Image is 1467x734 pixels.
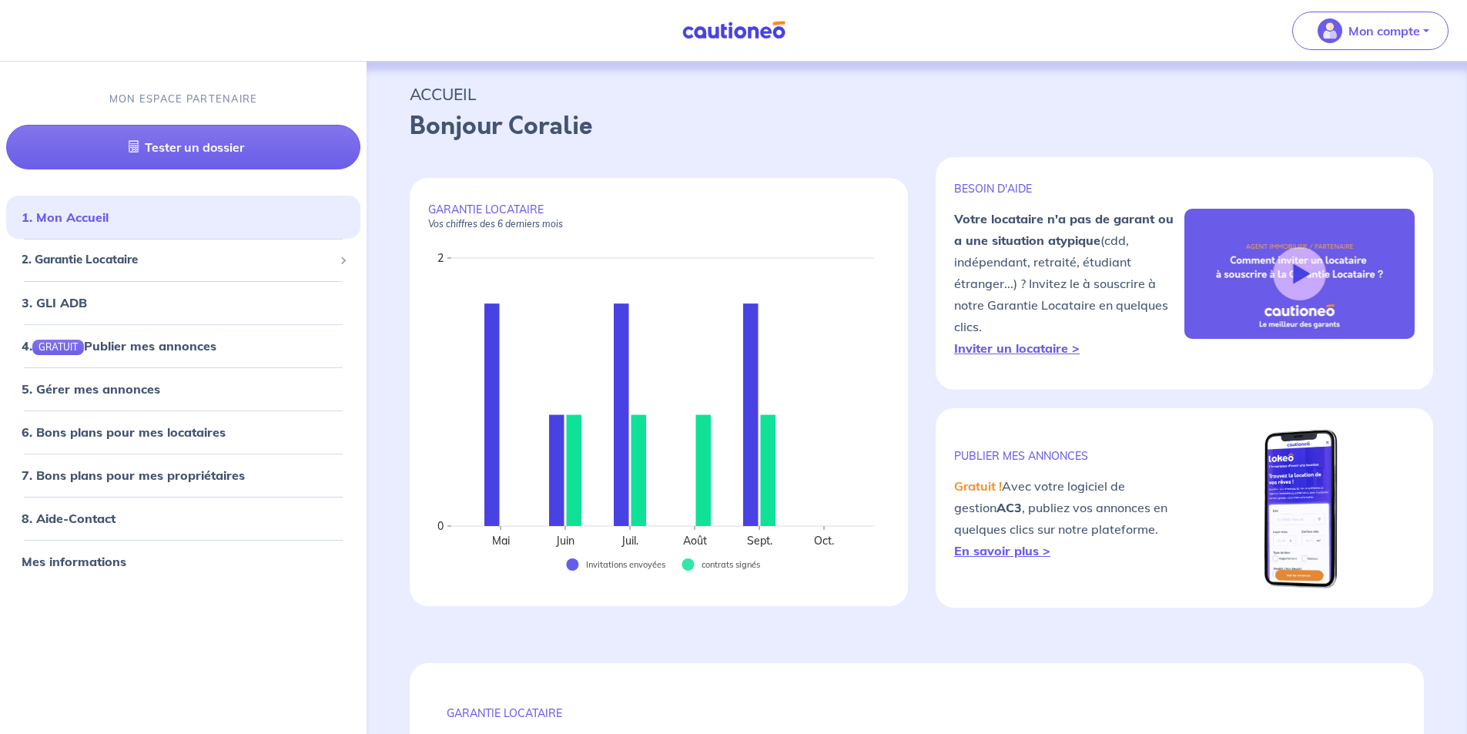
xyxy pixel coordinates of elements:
a: En savoir plus > [954,543,1050,558]
text: Juin [555,534,574,548]
img: video-gli-new-none.jpg [1184,209,1415,338]
a: Mes informations [22,554,126,569]
strong: AC3 [996,500,1022,515]
a: Inviter un locataire > [954,340,1080,356]
p: publier mes annonces [954,449,1184,463]
text: Mai [492,534,510,548]
p: BESOIN D'AIDE [954,182,1184,196]
img: mobile-lokeo.png [1260,427,1340,589]
a: 6. Bons plans pour mes locataires [22,424,226,440]
text: Août [683,534,707,548]
em: Gratuit ! [954,478,1002,494]
a: Tester un dossier [6,125,360,169]
p: GARANTIE LOCATAIRE [447,706,1387,720]
div: Mes informations [6,546,360,577]
div: 7. Bons plans pour mes propriétaires [6,460,360,491]
div: 6. Bons plans pour mes locataires [6,417,360,447]
a: 4.GRATUITPublier mes annonces [22,338,216,354]
text: Oct. [814,534,834,548]
div: 3. GLI ADB [6,287,360,318]
text: 2 [437,251,444,265]
a: 5. Gérer mes annonces [22,381,160,397]
p: Mon compte [1348,22,1420,40]
text: Juil. [621,534,638,548]
p: (cdd, indépendant, retraité, étudiant étranger...) ? Invitez le à souscrire à notre Garantie Loca... [954,208,1184,359]
strong: Votre locataire n'a pas de garant ou a une situation atypique [954,211,1174,248]
div: 5. Gérer mes annonces [6,374,360,404]
span: 2. Garantie Locataire [22,251,333,269]
p: GARANTIE LOCATAIRE [428,203,889,230]
a: 7. Bons plans pour mes propriétaires [22,468,245,483]
button: illu_account_valid_menu.svgMon compte [1292,12,1449,50]
text: 0 [437,519,444,533]
p: Avec votre logiciel de gestion , publiez vos annonces en quelques clics sur notre plateforme. [954,475,1184,561]
img: Cautioneo [676,21,792,40]
em: Vos chiffres des 6 derniers mois [428,218,563,230]
div: 2. Garantie Locataire [6,245,360,275]
p: MON ESPACE PARTENAIRE [109,92,258,106]
text: Sept. [747,534,772,548]
a: 1. Mon Accueil [22,209,109,225]
p: ACCUEIL [410,80,1424,108]
a: 3. GLI ADB [22,295,87,310]
div: 4.GRATUITPublier mes annonces [6,330,360,361]
div: 1. Mon Accueil [6,202,360,233]
p: Bonjour Coralie [410,108,1424,145]
a: 8. Aide-Contact [22,511,116,526]
img: illu_account_valid_menu.svg [1318,18,1342,43]
div: 8. Aide-Contact [6,503,360,534]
